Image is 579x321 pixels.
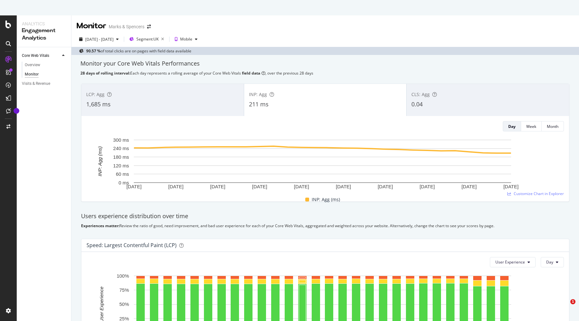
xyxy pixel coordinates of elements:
[77,21,106,31] div: Monitor
[97,146,103,176] text: INP: Agg (ms)
[80,59,570,68] div: Monitor your Core Web Vitals Performances
[541,257,564,267] button: Day
[85,37,114,42] span: [DATE] - [DATE]
[25,62,40,68] div: Overview
[25,71,39,78] div: Monitor
[242,70,260,76] b: field data
[118,180,129,185] text: 0 ms
[119,287,129,293] text: 75%
[80,70,570,76] div: Each day represents a rolling average of your Core Web Vitals , over the previous 28 days
[462,184,477,189] text: [DATE]
[86,91,105,97] span: LCP: Agg
[503,121,521,131] button: Day
[521,121,542,131] button: Week
[126,184,142,189] text: [DATE]
[81,223,119,228] b: Experiences matter:
[168,184,183,189] text: [DATE]
[22,27,66,42] div: Engagement Analytics
[542,121,564,131] button: Month
[495,259,525,265] span: User Experience
[136,36,159,42] span: Segment: UK
[113,154,129,160] text: 180 ms
[119,316,129,321] text: 25%
[80,70,130,76] b: 28 days of rolling interval:
[113,137,129,143] text: 300 ms
[14,108,19,114] div: Tooltip anchor
[411,100,423,108] span: 0.04
[87,242,177,248] div: Speed: Largest Contentful Paint (LCP)
[546,259,553,265] span: Day
[490,257,536,267] button: User Experience
[378,184,393,189] text: [DATE]
[557,299,573,315] iframe: Intercom live chat
[119,301,129,307] text: 50%
[180,37,192,41] div: Mobile
[117,273,129,279] text: 100%
[22,52,49,59] div: Core Web Vitals
[507,191,564,196] a: Customize Chart in Explorer
[113,163,129,168] text: 120 ms
[294,184,309,189] text: [DATE]
[312,196,340,203] span: INP: Agg (ms)
[503,184,519,189] text: [DATE]
[419,184,435,189] text: [DATE]
[81,212,569,220] div: Users experience distribution over time
[252,184,267,189] text: [DATE]
[113,146,129,151] text: 240 ms
[86,100,111,108] span: 1,685 ms
[514,191,564,196] span: Customize Chart in Explorer
[87,137,558,191] svg: A chart.
[109,23,144,30] div: Marks & Spencers
[210,184,225,189] text: [DATE]
[22,21,66,27] div: Analytics
[127,34,167,44] button: Segment:UK
[336,184,351,189] text: [DATE]
[81,223,569,228] div: Review the ratio of good, need improvement, and bad user experience for each of your Core Web Vit...
[25,71,67,78] a: Monitor
[86,48,191,54] div: of total clicks are on pages with field data available
[411,91,430,97] span: CLS: Agg
[22,80,50,87] div: Visits & Revenue
[172,34,200,44] button: Mobile
[147,24,151,29] div: arrow-right-arrow-left
[508,124,516,129] div: Day
[22,80,67,87] a: Visits & Revenue
[22,52,60,59] a: Core Web Vitals
[25,62,67,68] a: Overview
[86,48,101,54] b: 90.57 %
[249,100,269,108] span: 211 ms
[547,124,558,129] div: Month
[116,171,129,177] text: 60 ms
[77,34,121,44] button: [DATE] - [DATE]
[526,124,536,129] div: Week
[249,91,267,97] span: INP: Agg
[570,299,575,304] span: 1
